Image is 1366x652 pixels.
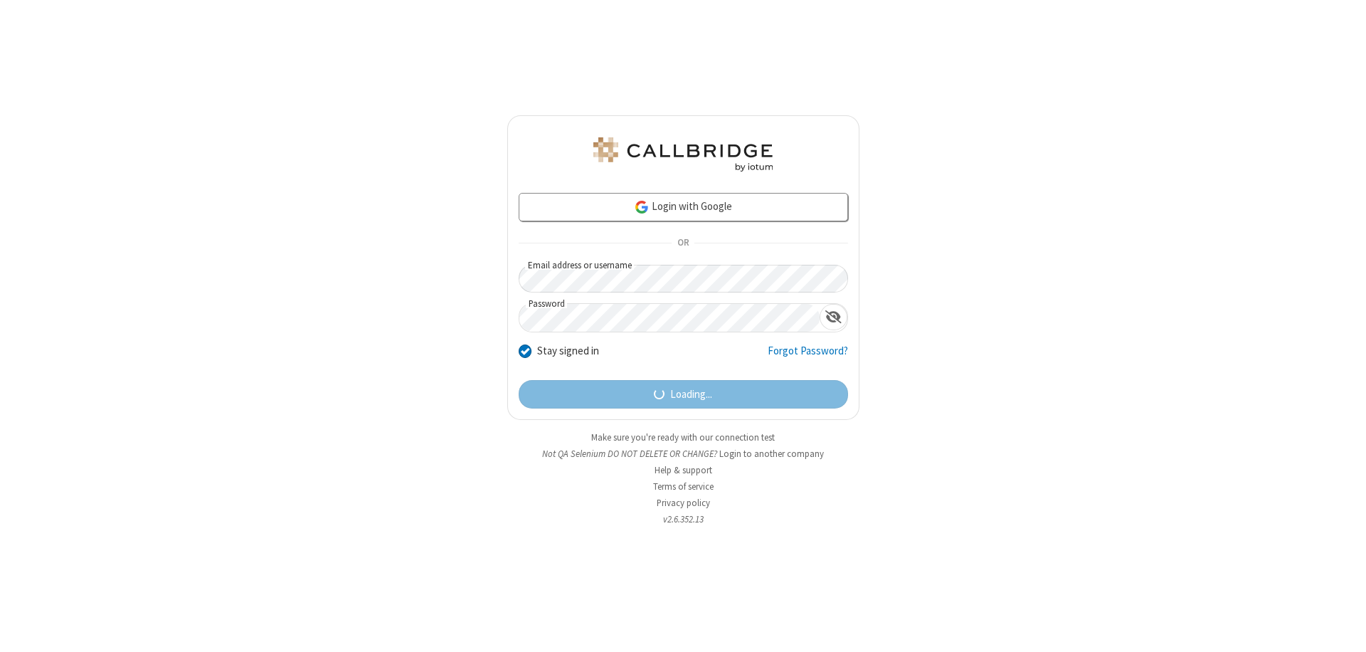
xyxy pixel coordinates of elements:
button: Login to another company [719,447,824,461]
input: Password [519,304,820,332]
a: Help & support [655,464,712,476]
a: Login with Google [519,193,848,221]
a: Forgot Password? [768,343,848,370]
img: QA Selenium DO NOT DELETE OR CHANGE [591,137,775,172]
input: Email address or username [519,265,848,293]
li: v2.6.352.13 [507,512,859,526]
span: Loading... [670,387,712,403]
li: Not QA Selenium DO NOT DELETE OR CHANGE? [507,447,859,461]
button: Loading... [519,380,848,409]
a: Privacy policy [657,497,710,509]
a: Make sure you're ready with our connection test [591,431,775,443]
img: google-icon.png [634,199,650,215]
a: Terms of service [653,480,714,493]
iframe: Chat [1330,615,1355,642]
span: OR [672,233,694,253]
div: Show password [820,304,847,330]
label: Stay signed in [537,343,599,359]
